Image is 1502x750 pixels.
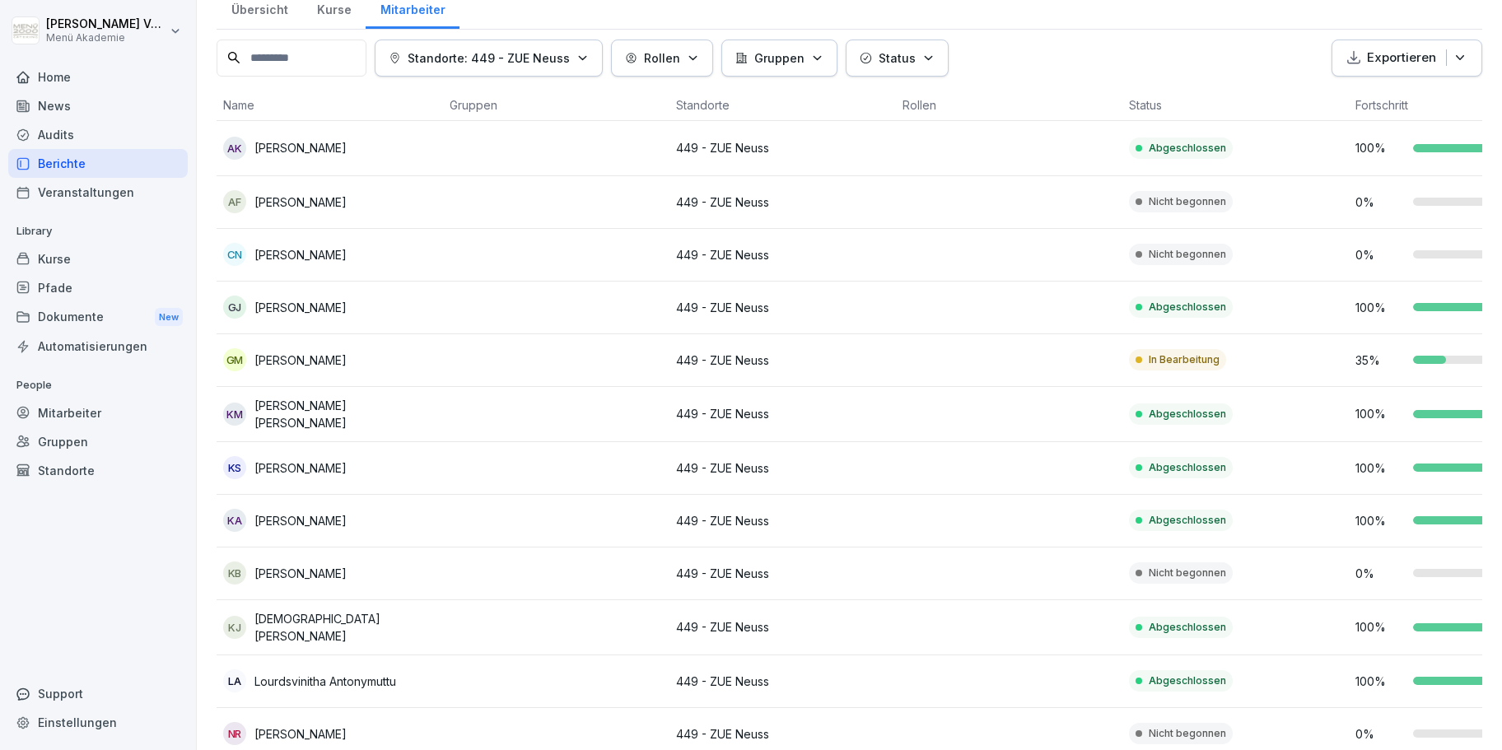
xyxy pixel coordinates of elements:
[46,32,166,44] p: Menü Akademie
[1355,193,1405,211] p: 0 %
[8,63,188,91] a: Home
[1355,565,1405,582] p: 0 %
[223,561,246,585] div: KB
[223,509,246,532] div: KA
[8,679,188,708] div: Support
[1149,300,1226,314] p: Abgeschlossen
[676,512,889,529] p: 449 - ZUE Neuss
[223,190,246,213] div: AF
[223,722,246,745] div: NR
[46,17,166,31] p: [PERSON_NAME] Vonau
[8,245,188,273] a: Kurse
[1355,459,1405,477] p: 100 %
[1355,618,1405,636] p: 100 %
[254,512,347,529] p: [PERSON_NAME]
[8,332,188,361] a: Automatisierungen
[1149,620,1226,635] p: Abgeschlossen
[8,302,188,333] div: Dokumente
[879,49,916,67] p: Status
[8,120,188,149] a: Audits
[1149,513,1226,528] p: Abgeschlossen
[254,397,436,431] p: [PERSON_NAME] [PERSON_NAME]
[223,243,246,266] div: CN
[8,149,188,178] a: Berichte
[1149,141,1226,156] p: Abgeschlossen
[254,352,347,369] p: [PERSON_NAME]
[8,91,188,120] a: News
[1355,139,1405,156] p: 100 %
[223,403,246,426] div: KM
[8,178,188,207] a: Veranstaltungen
[676,725,889,743] p: 449 - ZUE Neuss
[375,40,603,77] button: Standorte: 449 - ZUE Neuss
[155,308,183,327] div: New
[1149,566,1226,580] p: Nicht begonnen
[254,610,436,645] p: [DEMOGRAPHIC_DATA][PERSON_NAME]
[676,459,889,477] p: 449 - ZUE Neuss
[223,616,246,639] div: KJ
[223,137,246,160] div: AK
[1355,725,1405,743] p: 0 %
[676,673,889,690] p: 449 - ZUE Neuss
[676,565,889,582] p: 449 - ZUE Neuss
[1367,49,1436,68] p: Exportieren
[254,139,347,156] p: [PERSON_NAME]
[8,273,188,302] a: Pfade
[676,246,889,263] p: 449 - ZUE Neuss
[223,348,246,371] div: GM
[1149,726,1226,741] p: Nicht begonnen
[676,618,889,636] p: 449 - ZUE Neuss
[254,565,347,582] p: [PERSON_NAME]
[254,725,347,743] p: [PERSON_NAME]
[676,352,889,369] p: 449 - ZUE Neuss
[254,193,347,211] p: [PERSON_NAME]
[8,302,188,333] a: DokumenteNew
[223,456,246,479] div: KS
[1149,460,1226,475] p: Abgeschlossen
[611,40,713,77] button: Rollen
[8,372,188,398] p: People
[676,193,889,211] p: 449 - ZUE Neuss
[1122,90,1349,121] th: Status
[754,49,805,67] p: Gruppen
[721,40,837,77] button: Gruppen
[1149,407,1226,422] p: Abgeschlossen
[8,398,188,427] a: Mitarbeiter
[669,90,896,121] th: Standorte
[676,405,889,422] p: 449 - ZUE Neuss
[408,49,570,67] p: Standorte: 449 - ZUE Neuss
[1149,352,1220,367] p: In Bearbeitung
[254,459,347,477] p: [PERSON_NAME]
[223,296,246,319] div: GJ
[223,669,246,692] div: LA
[644,49,680,67] p: Rollen
[8,456,188,485] a: Standorte
[254,673,396,690] p: Lourdsvinitha Antonymuttu
[217,90,443,121] th: Name
[1355,352,1405,369] p: 35 %
[676,299,889,316] p: 449 - ZUE Neuss
[1355,512,1405,529] p: 100 %
[1355,405,1405,422] p: 100 %
[8,708,188,737] a: Einstellungen
[8,218,188,245] p: Library
[1355,246,1405,263] p: 0 %
[676,139,889,156] p: 449 - ZUE Neuss
[8,427,188,456] a: Gruppen
[1355,299,1405,316] p: 100 %
[896,90,1122,121] th: Rollen
[254,246,347,263] p: [PERSON_NAME]
[846,40,949,77] button: Status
